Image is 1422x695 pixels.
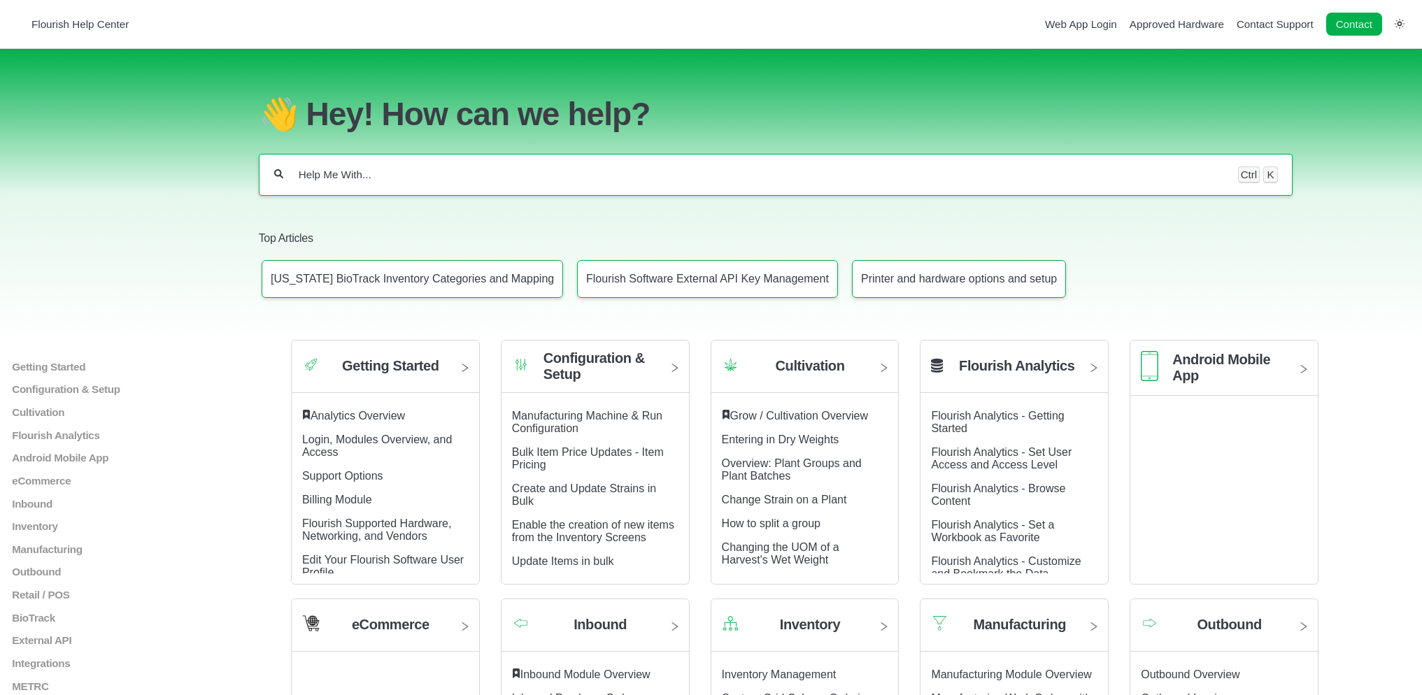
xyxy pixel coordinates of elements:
[722,410,888,422] div: ​
[1130,610,1318,652] a: Category icon Outbound
[10,543,246,555] a: Manufacturing
[861,273,1057,285] p: Printer and hardware options and setup
[10,566,246,578] a: Outbound
[1130,351,1318,396] a: Category icon Android Mobile App
[10,680,246,692] a: METRC
[302,356,320,373] img: Category icon
[722,356,739,373] img: Category icon
[1141,617,1158,629] img: Category icon
[502,610,689,652] a: Category icon Inbound
[10,406,246,418] a: Cultivation
[512,668,678,681] div: ​
[780,617,840,633] h2: Inventory
[730,410,868,422] a: Grow / Cultivation Overview article
[17,15,129,34] a: Flourish Help Center
[31,18,129,30] span: Flourish Help Center
[722,434,839,445] a: Entering in Dry Weights article
[711,610,899,652] a: Category icon Inventory
[512,617,529,629] img: Category icon
[920,610,1108,652] a: Category icon Manufacturing
[17,15,24,34] img: Flourish Help Center Logo
[852,260,1066,298] a: Article: Printer and hardware options and setup
[512,410,662,434] a: Manufacturing Machine & Run Configuration article
[10,361,246,373] a: Getting Started
[302,554,464,578] a: Edit Your Flourish Software User Profile article
[10,589,246,601] p: Retail / POS
[931,482,1065,507] a: Flourish Analytics - Browse Content article
[1197,617,1261,633] h2: Outbound
[776,358,845,374] h2: Cultivation
[974,617,1067,633] h2: Manufacturing
[259,210,1293,312] section: Top Articles
[722,541,839,566] a: Changing the UOM of a Harvest's Wet Weight article
[1326,13,1382,36] a: Contact
[512,668,520,678] svg: Featured
[722,410,730,420] svg: Featured
[10,657,246,669] a: Integrations
[1045,18,1117,30] a: Web App Login navigation item
[262,260,563,298] a: Article: New York BioTrack Inventory Categories and Mapping
[931,446,1072,471] a: Flourish Analytics - Set User Access and Access Level article
[931,615,948,632] img: Category icon
[574,617,627,633] h2: Inbound
[302,410,311,420] svg: Featured
[311,410,405,422] a: Analytics Overview article
[10,634,246,646] a: External API
[586,273,829,285] p: Flourish Software External API Key Management
[1323,15,1386,34] li: Contact desktop
[292,610,479,652] a: Category icon eCommerce
[271,273,554,285] p: [US_STATE] BioTrack Inventory Categories and Mapping
[10,497,246,509] a: Inbound
[302,410,469,422] div: ​
[711,351,899,393] a: Category icon Cultivation
[512,482,656,507] a: Create and Update Strains in Bulk article
[10,475,246,487] a: eCommerce
[1238,166,1260,183] kbd: Ctrl
[920,351,1108,393] a: Flourish Analytics
[302,494,372,506] a: Billing Module article
[931,519,1054,543] a: Flourish Analytics - Set a Workbook as Favorite article
[1237,18,1314,30] a: Contact Support navigation item
[931,555,1081,580] a: Flourish Analytics - Customize and Bookmark the Data article
[10,383,246,395] p: Configuration & Setup
[931,410,1064,434] a: Flourish Analytics - Getting Started article
[512,519,674,543] a: Enable the creation of new items from the Inventory Screens article
[342,358,439,374] h2: Getting Started
[931,668,1091,680] a: Manufacturing Module Overview article
[10,452,246,464] a: Android Mobile App
[512,555,614,567] a: Update Items in bulk article
[722,517,820,529] a: How to split a group article
[302,517,451,542] a: Flourish Supported Hardware, Networking, and Vendors article
[722,457,862,482] a: Overview: Plant Groups and Plant Batches article
[722,668,837,680] a: Inventory Management article
[297,168,1223,182] input: Help Me With...
[722,494,847,506] a: Change Strain on a Plant article
[1141,351,1158,381] img: Category icon
[512,356,529,373] img: Category icon
[10,520,246,532] a: Inventory
[302,434,452,458] a: Login, Modules Overview, and Access article
[292,351,479,393] a: Category icon Getting Started
[259,231,1293,246] h2: Top Articles
[1238,166,1279,183] div: Keyboard shortcut for search
[10,429,246,441] p: Flourish Analytics
[1130,18,1224,30] a: Approved Hardware navigation item
[502,351,689,393] a: Category icon Configuration & Setup
[352,617,429,633] h2: eCommerce
[543,350,657,382] h2: Configuration & Setup
[10,612,246,624] p: BioTrack
[722,615,739,632] img: Category icon
[259,95,1293,133] h1: 👋 Hey! How can we help?
[959,358,1074,374] h2: Flourish Analytics
[1395,17,1405,29] a: Switch dark mode setting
